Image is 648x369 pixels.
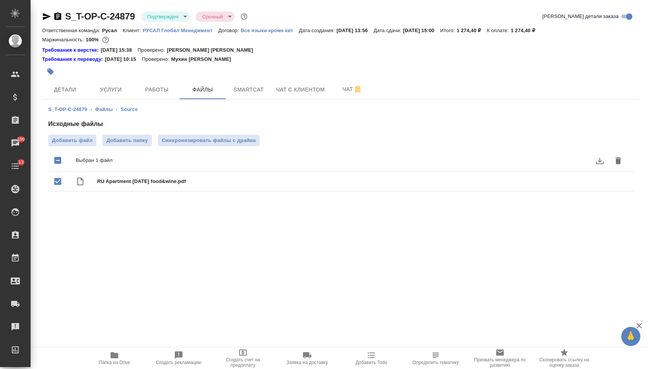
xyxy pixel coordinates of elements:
[120,106,138,112] a: Source
[299,28,336,33] p: Дата создания:
[621,327,640,346] button: 🙏
[457,28,487,33] p: 1 274,40 ₽
[215,357,270,368] span: Создать счет на предоплату
[472,357,528,368] span: Призвать менеджера по развитию
[147,348,211,369] button: Создать рекламацию
[42,37,86,42] p: Маржинальность:
[53,12,62,21] button: Скопировать ссылку
[334,85,371,94] span: Чат
[48,106,87,112] a: S_T-OP-C-24879
[591,152,609,170] button: download
[48,119,633,129] h4: Исходные файлы
[239,11,249,21] button: Доп статусы указывают на важность/срочность заказа
[42,56,105,63] a: Требования к переводу:
[511,28,541,33] p: 1 274,40 ₽
[101,46,138,54] p: [DATE] 15:38
[138,85,175,95] span: Работы
[93,85,129,95] span: Услуги
[42,56,105,63] div: Нажми, чтобы открыть папку с инструкцией
[2,157,29,176] a: 13
[184,85,221,95] span: Файлы
[275,348,339,369] button: Заявка на доставку
[542,13,619,20] span: [PERSON_NAME] детали заказа
[339,348,404,369] button: Добавить Todo
[48,106,633,113] nav: breadcrumb
[211,348,275,369] button: Создать счет на предоплату
[95,106,113,112] a: Файлы
[42,63,59,80] button: Добавить тэг
[76,157,615,164] p: Выбран 1 файл
[162,137,256,144] span: Синхронизировать файлы с драйва
[142,56,171,63] p: Проверено:
[230,85,267,95] span: Smartcat
[82,348,147,369] button: Папка на Drive
[468,348,532,369] button: Призвать менеджера по развитию
[52,137,93,144] span: Добавить файл
[42,12,51,21] button: Скопировать ссылку для ЯМессенджера
[241,27,299,33] a: Все языки кроме кит
[14,158,28,166] span: 13
[171,56,237,63] p: Мухин [PERSON_NAME]
[138,46,167,54] p: Проверено:
[143,28,218,33] p: РУСАЛ Глобал Менеджмент
[404,348,468,369] button: Определить тематику
[158,135,260,146] button: Синхронизировать файлы с драйва
[145,13,181,20] button: Подтвержден
[13,136,30,143] span: 100
[537,357,592,368] span: Скопировать ссылку на оценку заказа
[90,106,92,113] li: ‹
[200,13,225,20] button: Срочный
[241,28,299,33] p: Все языки кроме кит
[99,360,130,365] span: Папка на Drive
[337,28,374,33] p: [DATE] 13:56
[86,37,101,42] p: 100%
[42,46,101,54] div: Нажми, чтобы открыть папку с инструкцией
[487,28,511,33] p: К оплате:
[141,11,190,22] div: Подтвержден
[101,35,111,45] button: 0.00 RUB;
[609,152,627,170] button: delete
[116,106,117,113] li: ‹
[440,28,456,33] p: Итого:
[123,28,143,33] p: Клиент:
[624,328,637,345] span: 🙏
[2,134,29,153] a: 100
[42,46,101,54] a: Требования к верстке:
[156,360,202,365] span: Создать рекламацию
[102,28,123,33] p: Русал
[48,135,96,146] label: Добавить файл
[373,28,403,33] p: Дата сдачи:
[353,85,362,94] svg: Отписаться
[105,56,142,63] p: [DATE] 10:15
[276,85,325,95] span: Чат с клиентом
[97,178,627,185] span: RU Apartment [DATE] food&wine.pdf
[47,85,83,95] span: Детали
[403,28,440,33] p: [DATE] 15:00
[167,46,259,54] p: [PERSON_NAME] [PERSON_NAME]
[532,348,596,369] button: Скопировать ссылку на оценку заказа
[143,27,218,33] a: РУСАЛ Глобал Менеджмент
[103,135,151,146] button: Добавить папку
[106,137,148,144] span: Добавить папку
[412,360,459,365] span: Определить тематику
[218,28,241,33] p: Договор:
[196,11,234,22] div: Подтвержден
[287,360,328,365] span: Заявка на доставку
[65,11,135,21] a: S_T-OP-C-24879
[42,28,102,33] p: Ответственная команда:
[356,360,387,365] span: Добавить Todo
